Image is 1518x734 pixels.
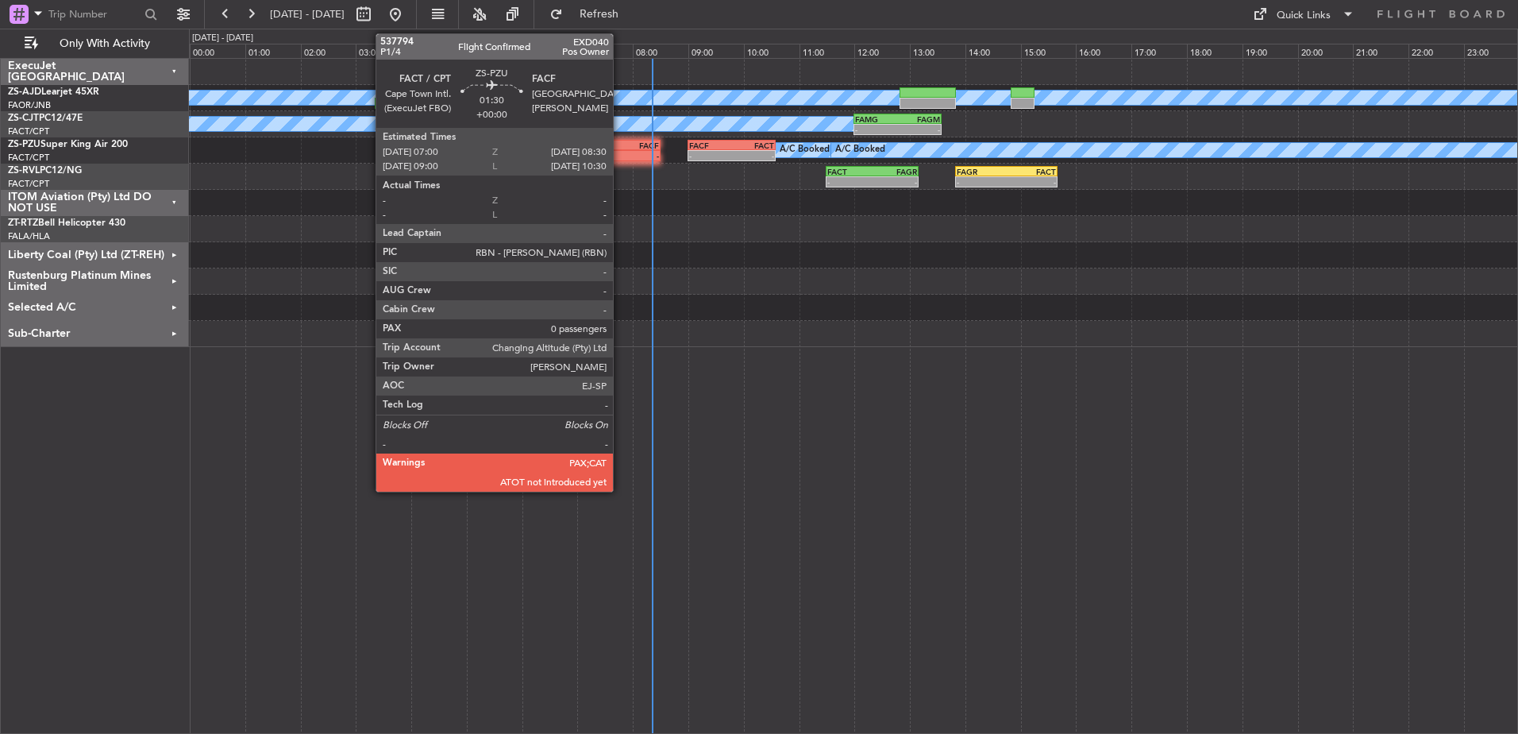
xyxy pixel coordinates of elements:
[1243,44,1298,58] div: 19:00
[301,44,356,58] div: 02:00
[1187,44,1243,58] div: 18:00
[8,140,128,149] a: ZS-PZUSuper King Air 200
[8,140,40,149] span: ZS-PZU
[8,218,125,228] a: ZT-RTZBell Helicopter 430
[898,125,940,134] div: -
[1076,44,1131,58] div: 16:00
[542,2,638,27] button: Refresh
[1353,44,1408,58] div: 21:00
[1006,167,1055,176] div: FACT
[957,167,1006,176] div: FAGR
[8,126,49,137] a: FACT/CPT
[356,44,411,58] div: 03:00
[578,141,618,150] div: FACT
[8,114,39,123] span: ZS-CJT
[8,87,41,97] span: ZS-AJD
[566,9,633,20] span: Refresh
[873,167,917,176] div: FAGR
[855,114,897,124] div: FAMG
[245,44,301,58] div: 01:00
[1408,44,1464,58] div: 22:00
[633,44,688,58] div: 08:00
[8,152,49,164] a: FACT/CPT
[780,138,830,162] div: A/C Booked
[1021,44,1077,58] div: 15:00
[48,2,140,26] input: Trip Number
[618,141,659,150] div: FACF
[8,114,83,123] a: ZS-CJTPC12/47E
[192,32,253,45] div: [DATE] - [DATE]
[41,38,168,49] span: Only With Activity
[1277,8,1331,24] div: Quick Links
[688,44,744,58] div: 09:00
[8,230,50,242] a: FALA/HLA
[8,218,38,228] span: ZT-RTZ
[827,177,872,187] div: -
[467,44,522,58] div: 05:00
[689,151,731,160] div: -
[799,44,855,58] div: 11:00
[854,44,910,58] div: 12:00
[910,44,965,58] div: 13:00
[270,7,345,21] span: [DATE] - [DATE]
[17,31,172,56] button: Only With Activity
[8,99,51,111] a: FAOR/JNB
[578,151,618,160] div: -
[873,177,917,187] div: -
[731,141,773,150] div: FACT
[1298,44,1354,58] div: 20:00
[689,141,731,150] div: FACF
[827,167,872,176] div: FACT
[835,138,885,162] div: A/C Booked
[965,44,1021,58] div: 14:00
[1006,177,1055,187] div: -
[8,178,49,190] a: FACT/CPT
[8,87,99,97] a: ZS-AJDLearjet 45XR
[522,44,578,58] div: 06:00
[855,125,897,134] div: -
[411,44,467,58] div: 04:00
[1245,2,1362,27] button: Quick Links
[577,44,633,58] div: 07:00
[190,44,245,58] div: 00:00
[8,166,40,176] span: ZS-RVL
[957,177,1006,187] div: -
[1131,44,1187,58] div: 17:00
[731,151,773,160] div: -
[8,166,82,176] a: ZS-RVLPC12/NG
[898,114,940,124] div: FAGM
[618,151,659,160] div: -
[744,44,799,58] div: 10:00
